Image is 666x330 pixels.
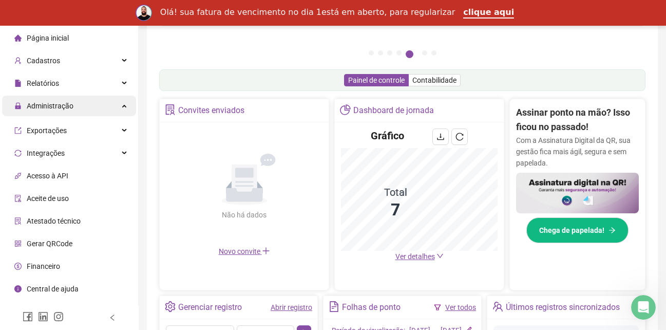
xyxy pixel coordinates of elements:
span: qrcode [14,240,22,247]
button: 6 [422,50,427,56]
p: Com a Assinatura Digital da QR, sua gestão fica mais ágil, segura e sem papelada. [516,135,639,169]
span: audit [14,195,22,202]
a: Abrir registro [271,303,312,311]
span: sync [14,150,22,157]
span: file [14,80,22,87]
button: 1 [369,50,374,56]
h4: Gráfico [371,129,404,143]
span: plus [262,247,270,255]
div: Folhas de ponto [342,299,401,316]
span: Gerar QRCode [27,240,72,248]
span: left [109,314,116,321]
span: Relatórios [27,79,59,87]
span: Contabilidade [412,76,456,84]
span: Cadastros [27,57,60,65]
span: instagram [53,311,64,322]
img: Profile image for Rodolfo [136,5,152,21]
span: Atestado técnico [27,217,81,225]
a: Ver todos [445,303,476,311]
span: down [436,252,444,260]
div: Olá! sua fatura de vencimento no dia 1está em aberto, para regularizar [160,7,455,17]
button: Chega de papelada! [526,217,629,243]
button: 4 [396,50,402,56]
button: 3 [387,50,392,56]
iframe: Intercom live chat [631,295,656,320]
span: reload [455,133,464,141]
span: linkedin [38,311,48,322]
span: api [14,172,22,179]
span: file-text [329,301,339,312]
span: Administração [27,102,73,110]
span: home [14,34,22,42]
span: Central de ajuda [27,285,79,293]
span: Novo convite [219,247,270,255]
span: setting [165,301,176,312]
button: 2 [378,50,383,56]
span: Financeiro [27,262,60,270]
span: Página inicial [27,34,69,42]
div: Gerenciar registro [178,299,242,316]
div: Últimos registros sincronizados [506,299,620,316]
span: Integrações [27,149,65,157]
span: dollar [14,263,22,270]
span: team [492,301,503,312]
span: Exportações [27,126,67,135]
span: user-add [14,57,22,64]
span: Ver detalhes [395,252,435,261]
span: arrow-right [608,227,616,234]
span: Aceite de uso [27,194,69,203]
span: info-circle [14,285,22,292]
span: filter [434,304,441,311]
span: pie-chart [340,104,351,115]
div: Dashboard de jornada [353,102,434,119]
a: clique aqui [463,7,514,19]
div: Não há dados [197,209,292,221]
span: facebook [23,311,33,322]
div: Convites enviados [178,102,244,119]
span: solution [14,217,22,225]
img: banner%2F02c71560-61a6-44d4-94b9-c8ab97240462.png [516,173,639,214]
span: export [14,127,22,134]
a: Ver detalhes down [395,252,444,261]
span: Acesso à API [27,172,68,180]
span: Painel de controle [348,76,405,84]
button: 5 [406,50,413,58]
span: download [436,133,445,141]
h2: Assinar ponto na mão? Isso ficou no passado! [516,105,639,135]
button: 7 [431,50,436,56]
span: lock [14,102,22,109]
span: solution [165,104,176,115]
span: Chega de papelada! [539,225,604,236]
